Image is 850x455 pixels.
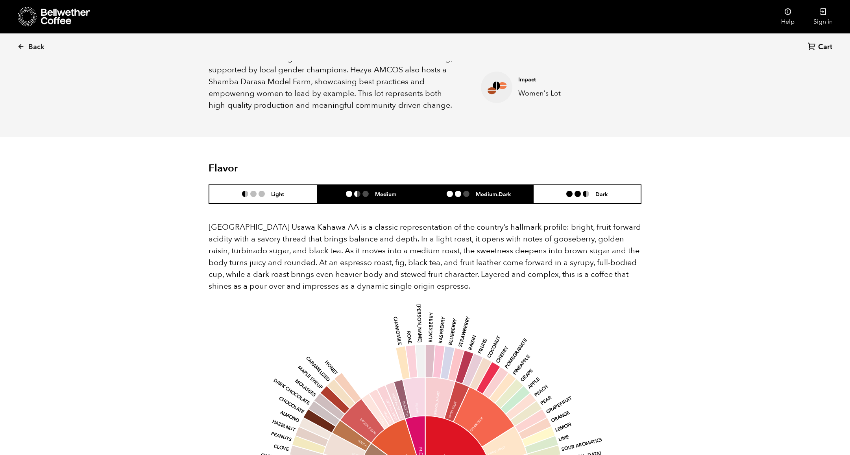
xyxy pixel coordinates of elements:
h6: Medium [375,191,396,197]
p: [GEOGRAPHIC_DATA] Usawa Kahawa AA is a classic representation of the country’s hallmark profile: ... [209,221,641,292]
h2: Flavor [209,162,353,175]
p: Women's Lot [518,88,629,99]
h6: Dark [595,191,608,197]
h6: Medium-Dark [476,191,511,197]
h4: Impact [518,76,629,84]
h6: Light [271,191,284,197]
a: Cart [808,42,834,53]
span: Back [28,42,44,52]
span: Cart [818,42,832,52]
